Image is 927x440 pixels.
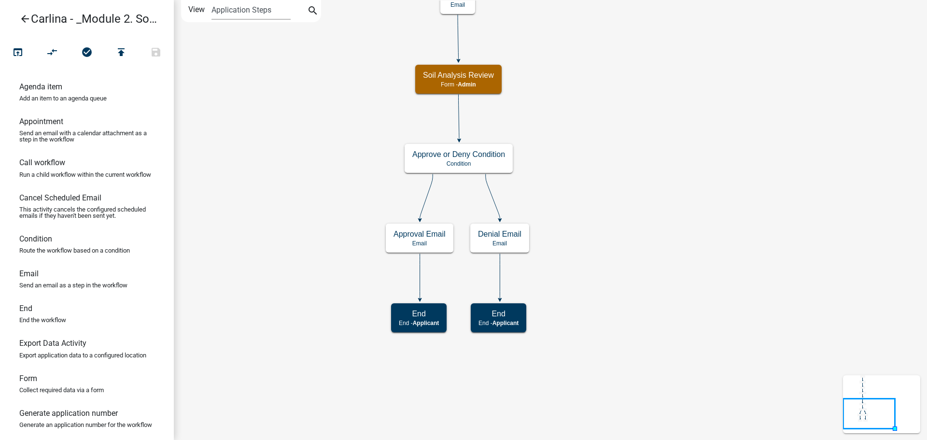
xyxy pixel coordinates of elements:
[150,46,162,60] i: save
[19,13,31,27] i: arrow_back
[104,43,139,63] button: Publish
[413,320,439,326] span: Applicant
[492,320,519,326] span: Applicant
[19,282,127,288] p: Send an email as a step in the workflow
[458,81,476,88] span: Admin
[19,95,107,101] p: Add an item to an agenda queue
[307,5,319,18] i: search
[478,229,521,239] h5: Denial Email
[412,160,505,167] p: Condition
[19,206,154,219] p: This activity cancels the configured scheduled emails if they haven't been sent yet.
[478,320,519,326] p: End -
[81,46,93,60] i: check_circle
[0,43,35,63] button: Test Workflow
[19,422,152,428] p: Generate an application number for the workflow
[12,46,24,60] i: open_in_browser
[19,339,86,348] h6: Export Data Activity
[19,193,101,202] h6: Cancel Scheduled Email
[19,171,151,178] p: Run a child workflow within the current workflow
[19,317,66,323] p: End the workflow
[412,150,505,159] h5: Approve or Deny Condition
[19,234,52,243] h6: Condition
[478,240,521,247] p: Email
[19,117,63,126] h6: Appointment
[0,43,173,66] div: Workflow actions
[393,240,446,247] p: Email
[399,320,439,326] p: End -
[423,81,494,88] p: Form -
[70,43,104,63] button: No problems
[139,43,173,63] button: Save
[19,130,154,142] p: Send an email with a calendar attachment as a step in the workflow
[19,352,146,358] p: Export application data to a configured location
[35,43,70,63] button: Auto Layout
[19,374,37,383] h6: Form
[19,247,130,254] p: Route the workflow based on a condition
[115,46,127,60] i: publish
[399,309,439,318] h5: End
[8,8,158,30] a: Carlina - _Module 2. Soil Analysis Request - Build a Workflow
[305,4,321,19] button: search
[478,309,519,318] h5: End
[19,409,118,418] h6: Generate application number
[423,71,494,80] h5: Soil Analysis Review
[19,158,65,167] h6: Call workflow
[19,304,32,313] h6: End
[393,229,446,239] h5: Approval Email
[19,269,39,278] h6: Email
[19,82,62,91] h6: Agenda item
[19,387,104,393] p: Collect required data via a form
[47,46,58,60] i: compare_arrows
[448,1,467,8] p: Email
